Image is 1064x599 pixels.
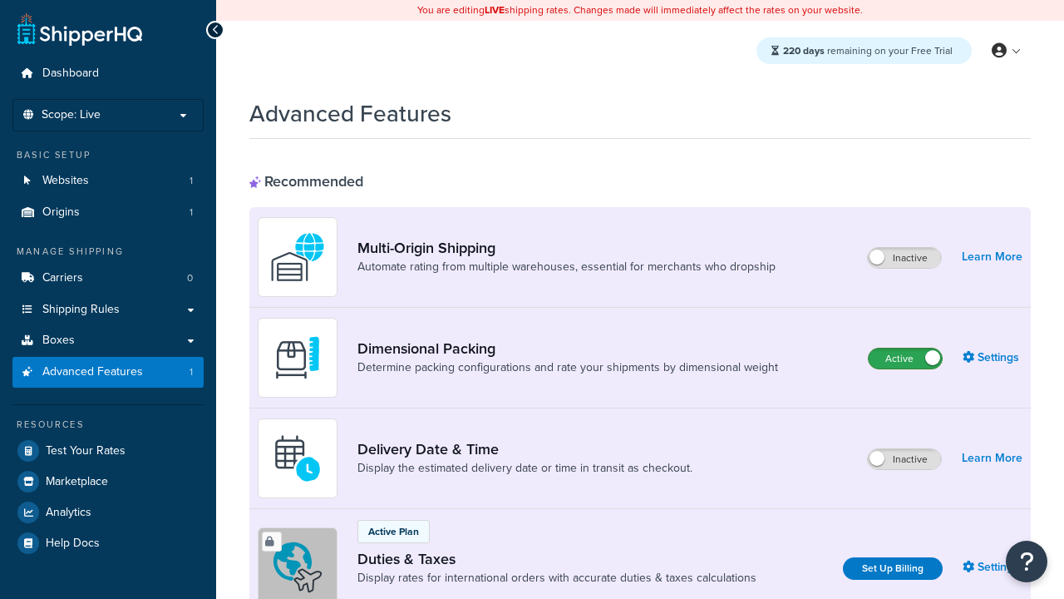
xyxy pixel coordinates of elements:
[42,205,80,220] span: Origins
[357,259,776,275] a: Automate rating from multiple warehouses, essential for merchants who dropship
[42,174,89,188] span: Websites
[12,197,204,228] li: Origins
[12,166,204,196] li: Websites
[12,467,204,497] a: Marketplace
[368,524,419,539] p: Active Plan
[12,148,204,162] div: Basic Setup
[963,556,1022,579] a: Settings
[12,325,204,356] a: Boxes
[268,228,327,286] img: WatD5o0RtDAAAAAElFTkSuQmCC
[268,429,327,488] img: gfkeb5ejjkALwAAAABJRU5ErkJggg==
[42,303,120,317] span: Shipping Rules
[190,365,193,379] span: 1
[12,418,204,432] div: Resources
[12,166,204,196] a: Websites1
[12,357,204,388] a: Advanced Features1
[12,436,204,466] a: Test Your Rates
[357,460,692,477] a: Display the estimated delivery date or time in transit as checkout.
[868,449,941,469] label: Inactive
[12,263,204,294] a: Carriers0
[868,248,941,268] label: Inactive
[357,550,756,568] a: Duties & Taxes
[843,557,943,580] a: Set Up Billing
[42,108,101,122] span: Scope: Live
[12,528,204,558] a: Help Docs
[249,97,451,130] h1: Advanced Features
[268,329,327,387] img: DTVBYsAAAAAASUVORK5CYII=
[46,537,100,551] span: Help Docs
[190,205,193,220] span: 1
[46,444,126,458] span: Test Your Rates
[187,271,193,285] span: 0
[42,334,75,348] span: Boxes
[190,174,193,188] span: 1
[46,506,91,520] span: Analytics
[357,440,692,458] a: Delivery Date & Time
[46,475,108,489] span: Marketplace
[12,58,204,89] a: Dashboard
[12,295,204,325] a: Shipping Rules
[1006,541,1047,582] button: Open Resource Center
[12,498,204,527] a: Analytics
[12,245,204,259] div: Manage Shipping
[962,245,1022,269] a: Learn More
[42,271,83,285] span: Carriers
[783,43,825,58] strong: 220 days
[12,197,204,228] a: Origins1
[42,67,99,81] span: Dashboard
[963,346,1022,369] a: Settings
[783,43,953,58] span: remaining on your Free Trial
[357,339,778,358] a: Dimensional Packing
[357,239,776,257] a: Multi-Origin Shipping
[12,357,204,388] li: Advanced Features
[357,570,756,587] a: Display rates for international orders with accurate duties & taxes calculations
[869,349,942,369] label: Active
[249,172,363,191] div: Recommended
[12,263,204,294] li: Carriers
[42,365,143,379] span: Advanced Features
[485,2,505,17] b: LIVE
[357,359,778,376] a: Determine packing configurations and rate your shipments by dimensional weight
[962,447,1022,470] a: Learn More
